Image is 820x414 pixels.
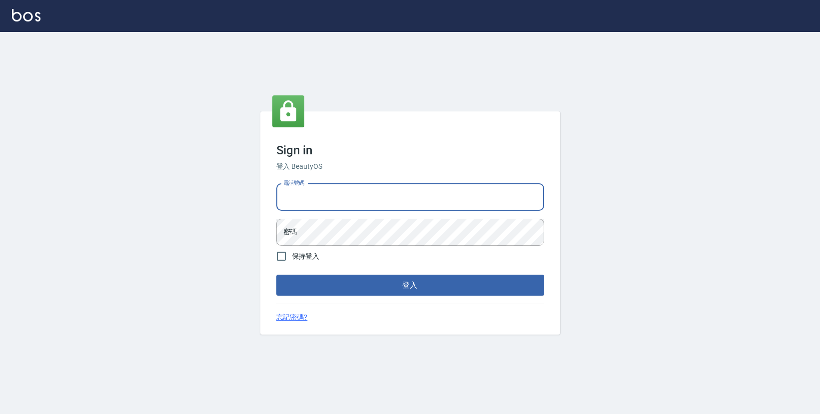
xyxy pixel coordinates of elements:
label: 電話號碼 [283,179,304,187]
span: 保持登入 [292,251,320,262]
button: 登入 [276,275,544,296]
h6: 登入 BeautyOS [276,161,544,172]
img: Logo [12,9,40,21]
a: 忘記密碼? [276,312,308,323]
h3: Sign in [276,143,544,157]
